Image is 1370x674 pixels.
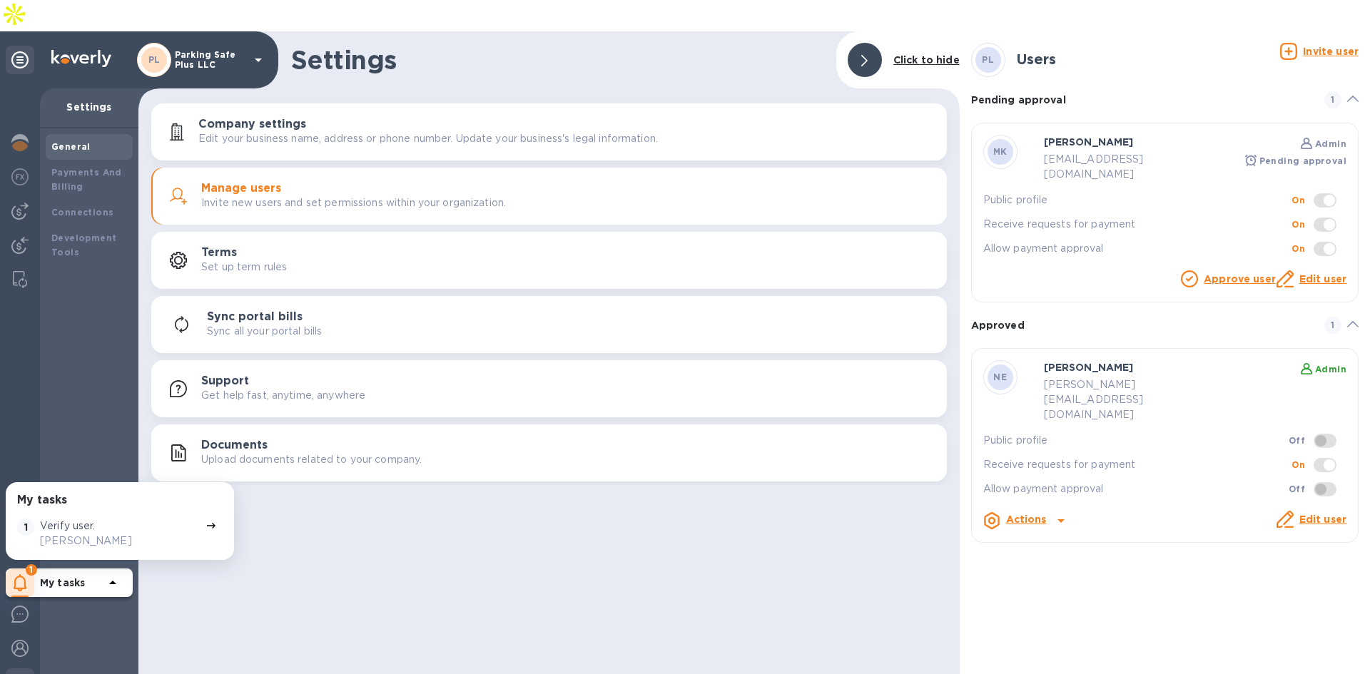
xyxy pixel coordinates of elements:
[983,241,1292,256] p: Allow payment approval
[51,167,122,192] b: Payments And Billing
[201,374,249,388] h3: Support
[1044,135,1221,149] p: [PERSON_NAME]
[17,494,67,507] h3: My tasks
[1044,360,1221,374] p: [PERSON_NAME]
[151,103,947,160] button: Company settingsEdit your business name, address or phone number. Update your business's legal in...
[6,46,34,74] div: Unpin categories
[51,141,91,152] b: General
[983,481,1289,496] p: Allow payment approval
[971,77,1359,123] div: Pending approval 1
[40,533,200,548] p: [PERSON_NAME]
[198,118,306,131] h3: Company settings
[51,100,127,114] p: Settings
[207,324,322,339] p: Sync all your portal bills
[1292,459,1305,470] b: On
[207,310,303,324] h3: Sync portal bills
[198,131,658,146] p: Edit your business name, address or phone number. Update your business's legal information.
[201,246,237,260] h3: Terms
[983,457,1292,472] p: Receive requests for payment
[51,233,116,257] b: Development Tools
[971,320,1025,331] b: Approved
[148,54,161,65] b: PL
[983,135,1346,290] div: MK[PERSON_NAME] Admin[EMAIL_ADDRESS][DOMAIN_NAME] Pending approvalPublic profileOnReceive request...
[1324,317,1341,334] span: 1
[1289,435,1305,446] b: Off
[1017,51,1056,68] h3: Users
[151,168,947,225] button: Manage usersInvite new users and set permissions within your organization.
[201,195,506,210] p: Invite new users and set permissions within your organization.
[291,45,825,75] h1: Settings
[1259,155,1346,166] b: Pending approval
[1324,91,1341,108] span: 1
[201,182,281,195] h3: Manage users
[201,260,287,275] p: Set up term rules
[151,232,947,289] button: TermsSet up term rules
[893,54,960,66] b: Click to hide
[1006,514,1047,525] b: Actions
[151,296,947,353] button: Sync portal billsSync all your portal bills
[993,372,1007,382] b: NE
[993,146,1008,157] b: MK
[1299,273,1346,285] a: Edit user
[26,564,37,576] span: 1
[51,207,113,218] b: Connections
[982,54,994,65] b: PL
[151,360,947,417] button: SupportGet help fast, anytime, anywhere
[201,439,268,452] h3: Documents
[1044,377,1221,422] p: [PERSON_NAME][EMAIL_ADDRESS][DOMAIN_NAME]
[983,360,1346,531] div: NE[PERSON_NAME] Admin[PERSON_NAME][EMAIL_ADDRESS][DOMAIN_NAME]Public profileOffReceive requests f...
[201,388,365,403] p: Get help fast, anytime, anywhere
[1315,364,1346,374] b: Admin
[201,452,422,467] p: Upload documents related to your company.
[1315,138,1346,149] b: Admin
[1204,273,1276,285] a: Approve user
[151,424,947,481] button: DocumentsUpload documents related to your company.
[17,519,34,536] span: 1
[971,94,1066,106] b: Pending approval
[1289,484,1305,494] b: Off
[51,50,111,67] img: Logo
[1292,243,1305,254] b: On
[1292,219,1305,230] b: On
[1044,152,1221,182] p: [EMAIL_ADDRESS][DOMAIN_NAME]
[983,217,1292,232] p: Receive requests for payment
[1299,514,1346,525] a: Edit user
[971,302,1359,348] div: Approved 1
[40,577,85,588] b: My tasks
[175,50,246,70] p: Parking Safe Plus LLC
[40,519,96,533] p: Verify user.
[983,433,1289,448] p: Public profile
[1292,195,1305,205] b: On
[1303,46,1359,57] u: Invite user
[11,168,29,185] img: Foreign exchange
[983,193,1292,208] p: Public profile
